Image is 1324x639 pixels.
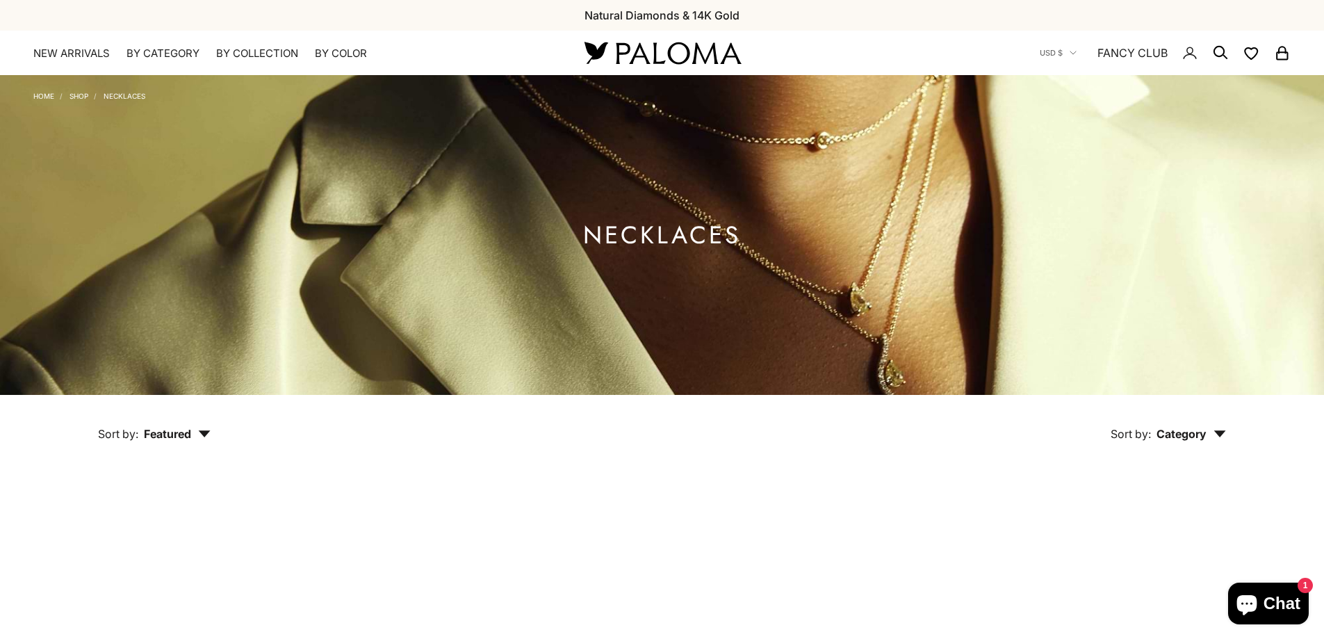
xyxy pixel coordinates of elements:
[315,47,367,60] summary: By Color
[1157,427,1226,441] span: Category
[33,92,54,100] a: Home
[104,92,145,100] a: Necklaces
[216,47,298,60] summary: By Collection
[1040,47,1063,59] span: USD $
[33,47,551,60] nav: Primary navigation
[583,227,741,244] h1: Necklaces
[33,89,145,100] nav: Breadcrumb
[1224,583,1313,628] inbox-online-store-chat: Shopify online store chat
[585,6,739,24] p: Natural Diamonds & 14K Gold
[1040,47,1077,59] button: USD $
[66,395,243,453] button: Sort by: Featured
[144,427,211,441] span: Featured
[1079,395,1258,453] button: Sort by: Category
[126,47,199,60] summary: By Category
[1040,31,1291,75] nav: Secondary navigation
[1111,427,1151,441] span: Sort by:
[70,92,88,100] a: Shop
[33,47,110,60] a: NEW ARRIVALS
[98,427,138,441] span: Sort by:
[1097,44,1168,62] a: FANCY CLUB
